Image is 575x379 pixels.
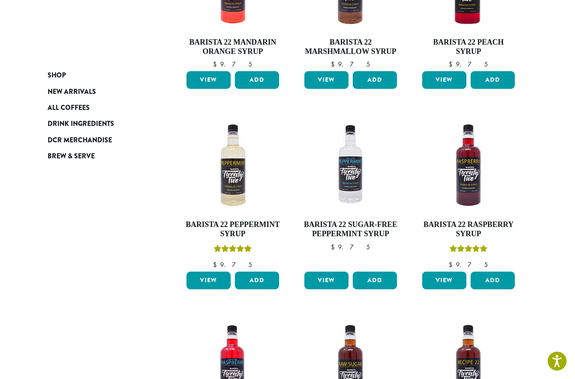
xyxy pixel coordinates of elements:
[331,60,370,69] bdi: 9.75
[304,71,349,89] a: View
[48,119,114,129] span: Drink Ingredients
[48,132,149,148] a: DCR Merchandise
[449,60,488,69] bdi: 9.75
[302,117,399,214] img: SF-PEPPERMINT-300x300.png
[213,260,220,269] span: $
[184,220,281,238] h4: Barista 22 Peppermint Syrup
[420,220,517,238] h4: Barista 22 Raspberry Syrup
[422,272,466,289] a: View
[214,244,252,256] div: Rated 5.00 out of 5
[48,135,112,146] span: DCR Merchandise
[302,220,399,238] h4: Barista 22 Sugar-Free Peppermint Syrup
[422,71,466,89] a: View
[302,117,399,268] a: Barista 22 Sugar-Free Peppermint Syrup $9.75
[353,272,397,289] button: Add
[48,100,149,116] a: All Coffees
[184,38,281,56] h4: Barista 22 Mandarin Orange Syrup
[213,60,252,69] bdi: 9.75
[48,67,149,83] a: Shop
[48,148,149,164] a: Brew & Serve
[449,260,456,269] span: $
[186,272,231,289] a: View
[235,71,279,89] button: Add
[353,71,397,89] button: Add
[420,38,517,56] h4: Barista 22 Peach Syrup
[449,60,456,69] span: $
[184,117,281,214] img: PEPPERMINT-300x300.png
[213,260,252,269] bdi: 9.75
[235,272,279,289] button: Add
[420,117,517,268] a: Barista 22 Raspberry SyrupRated 5.00 out of 5 $9.75
[471,71,515,89] button: Add
[48,83,149,99] a: New Arrivals
[48,70,66,81] span: Shop
[471,272,515,289] button: Add
[184,117,281,268] a: Barista 22 Peppermint SyrupRated 5.00 out of 5 $9.75
[304,272,349,289] a: View
[331,60,338,69] span: $
[48,103,90,113] span: All Coffees
[186,71,231,89] a: View
[48,151,95,162] span: Brew & Serve
[48,116,149,132] a: Drink Ingredients
[331,243,338,251] span: $
[331,243,370,251] bdi: 9.75
[450,244,487,256] div: Rated 5.00 out of 5
[302,38,399,56] h4: Barista 22 Marshmallow Syrup
[449,260,488,269] bdi: 9.75
[213,60,220,69] span: $
[48,87,96,97] span: New Arrivals
[420,117,517,214] img: RASPBERRY-300x300.png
